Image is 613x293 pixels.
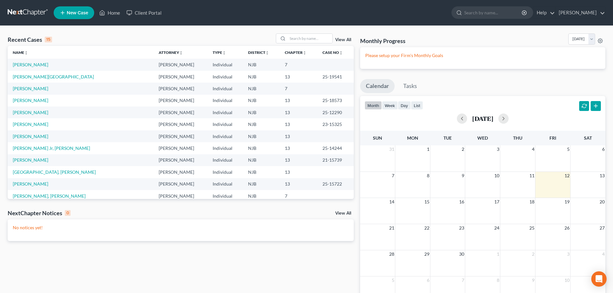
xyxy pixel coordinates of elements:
td: NJB [243,154,280,166]
td: [PERSON_NAME] [154,83,208,94]
span: 2 [461,145,465,153]
a: Chapterunfold_more [285,50,306,55]
span: 4 [602,250,605,258]
a: View All [335,211,351,216]
a: [PERSON_NAME] [13,110,48,115]
span: 5 [391,276,395,284]
td: 25-18573 [317,95,353,106]
button: day [398,101,411,110]
span: 25 [529,224,535,232]
td: 7 [280,190,317,202]
span: 17 [494,198,500,206]
a: Attorneyunfold_more [159,50,183,55]
a: Calendar [360,79,395,93]
div: 15 [45,37,52,42]
h2: [DATE] [472,115,493,122]
span: Sun [373,135,382,141]
a: Case Nounfold_more [322,50,343,55]
td: NJB [243,178,280,190]
a: [PERSON_NAME] [13,181,48,187]
i: unfold_more [265,51,269,55]
span: 8 [496,276,500,284]
span: 4 [531,145,535,153]
a: Help [534,7,555,18]
span: Thu [513,135,522,141]
span: 15 [424,198,430,206]
a: [PERSON_NAME] [556,7,605,18]
td: [PERSON_NAME] [154,106,208,118]
span: 11 [529,172,535,179]
span: Wed [477,135,488,141]
span: 19 [564,198,570,206]
button: month [365,101,382,110]
td: 21-15739 [317,154,353,166]
span: 7 [391,172,395,179]
div: 0 [65,210,71,216]
p: Please setup your Firm's Monthly Goals [365,52,600,59]
span: 13 [599,172,605,179]
td: [PERSON_NAME] [154,59,208,70]
span: 10 [564,276,570,284]
td: Individual [208,130,243,142]
span: 3 [496,145,500,153]
td: 13 [280,71,317,83]
td: 7 [280,59,317,70]
span: New Case [67,11,88,15]
span: 14 [389,198,395,206]
span: 22 [424,224,430,232]
a: [GEOGRAPHIC_DATA], [PERSON_NAME] [13,169,96,175]
a: Districtunfold_more [248,50,269,55]
span: 20 [599,198,605,206]
span: 3 [566,250,570,258]
td: 25-12290 [317,106,353,118]
span: 23 [458,224,465,232]
td: NJB [243,83,280,94]
td: Individual [208,71,243,83]
td: NJB [243,190,280,202]
td: NJB [243,166,280,178]
td: 13 [280,130,317,142]
td: NJB [243,118,280,130]
a: Client Portal [123,7,165,18]
a: [PERSON_NAME], [PERSON_NAME] [13,193,86,199]
td: Individual [208,59,243,70]
td: Individual [208,154,243,166]
span: 27 [599,224,605,232]
i: unfold_more [24,51,28,55]
td: 25-19541 [317,71,353,83]
input: Search by name... [288,34,332,43]
button: list [411,101,423,110]
span: 26 [564,224,570,232]
span: 8 [426,172,430,179]
span: 9 [531,276,535,284]
span: 2 [531,250,535,258]
td: [PERSON_NAME] [154,142,208,154]
td: 13 [280,178,317,190]
a: [PERSON_NAME] [13,157,48,163]
span: 30 [458,250,465,258]
div: NextChapter Notices [8,209,71,217]
a: Home [96,7,123,18]
a: Tasks [397,79,423,93]
span: 1 [426,145,430,153]
span: 1 [496,250,500,258]
a: [PERSON_NAME] [13,98,48,103]
button: week [382,101,398,110]
td: 13 [280,154,317,166]
span: 7 [461,276,465,284]
a: Nameunfold_more [13,50,28,55]
td: [PERSON_NAME] [154,166,208,178]
td: Individual [208,83,243,94]
td: NJB [243,59,280,70]
td: Individual [208,190,243,202]
h3: Monthly Progress [360,37,405,45]
span: Mon [407,135,418,141]
a: View All [335,38,351,42]
span: 5 [566,145,570,153]
span: 6 [602,145,605,153]
td: 25-14244 [317,142,353,154]
span: Sat [584,135,592,141]
td: Individual [208,166,243,178]
td: Individual [208,95,243,106]
i: unfold_more [339,51,343,55]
